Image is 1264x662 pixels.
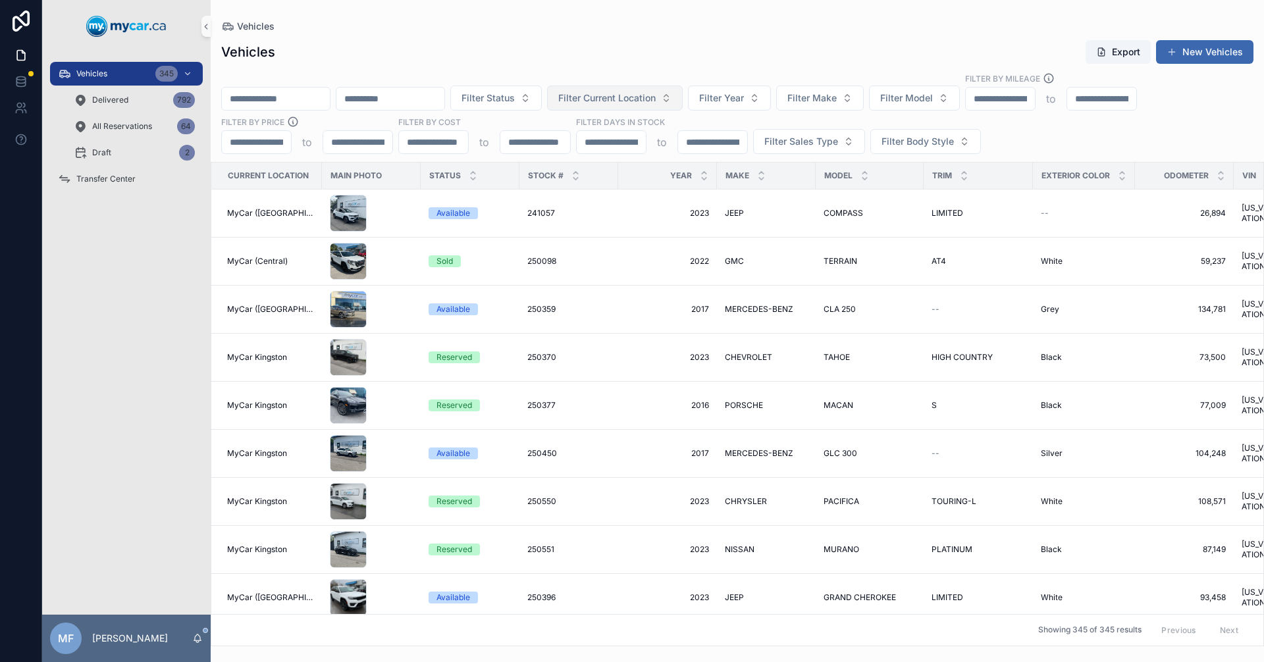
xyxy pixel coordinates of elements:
div: Available [436,303,470,315]
span: White [1041,256,1063,267]
span: MyCar Kingston [227,400,287,411]
span: 2023 [626,208,709,218]
a: 2016 [626,400,709,411]
a: PACIFICA [824,496,916,507]
a: LIMITED [932,208,1025,218]
button: Export [1086,40,1151,64]
span: MyCar ([GEOGRAPHIC_DATA]) [227,304,314,315]
span: 250396 [527,592,556,603]
div: Reserved [436,399,472,411]
span: HIGH COUNTRY [932,352,993,363]
span: CHRYSLER [725,496,767,507]
a: Available [429,447,512,459]
a: Reserved [429,544,512,555]
span: MERCEDES-BENZ [725,448,793,459]
button: Select Button [870,129,981,154]
span: GLC 300 [824,448,857,459]
a: Transfer Center [50,167,203,191]
span: MyCar (Central) [227,256,288,267]
span: AT4 [932,256,946,267]
span: Filter Status [461,91,515,105]
a: 2023 [626,592,709,603]
a: MyCar ([GEOGRAPHIC_DATA]) [227,592,314,603]
span: Stock # [528,170,564,181]
div: Available [436,592,470,603]
a: Reserved [429,351,512,363]
a: Available [429,592,512,603]
a: New Vehicles [1156,40,1253,64]
span: Filter Model [880,91,933,105]
span: MACAN [824,400,853,411]
div: scrollable content [42,53,211,208]
a: JEEP [725,592,808,603]
span: Black [1041,400,1062,411]
a: Vehicles [221,20,275,33]
a: Available [429,207,512,219]
a: -- [1041,208,1127,218]
span: 2017 [626,448,709,459]
span: PORSCHE [725,400,763,411]
p: to [479,134,489,150]
a: 2017 [626,304,709,315]
a: 2023 [626,544,709,555]
a: -- [932,304,1025,315]
span: PLATINUM [932,544,972,555]
span: MF [58,630,74,646]
a: Draft2 [66,141,203,165]
span: -- [932,448,939,459]
a: TOURING-L [932,496,1025,507]
a: LIMITED [932,592,1025,603]
span: Odometer [1164,170,1209,181]
span: Model [824,170,853,181]
span: -- [932,304,939,315]
button: Select Button [450,86,542,111]
span: TERRAIN [824,256,857,267]
span: MURANO [824,544,859,555]
a: All Reservations64 [66,115,203,138]
span: PACIFICA [824,496,859,507]
a: 59,237 [1143,256,1226,267]
span: MyCar Kingston [227,496,287,507]
span: 87,149 [1143,544,1226,555]
a: 250098 [527,256,610,267]
a: -- [932,448,1025,459]
a: S [932,400,1025,411]
a: JEEP [725,208,808,218]
a: NISSAN [725,544,808,555]
a: 241057 [527,208,610,218]
span: 250551 [527,544,554,555]
a: TAHOE [824,352,916,363]
span: Vehicles [76,68,107,79]
span: Trim [932,170,952,181]
div: 2 [179,145,195,161]
a: Delivered792 [66,88,203,112]
span: 250377 [527,400,556,411]
span: MyCar Kingston [227,544,287,555]
label: FILTER BY COST [398,116,461,128]
div: Reserved [436,496,472,507]
span: Filter Year [699,91,744,105]
a: CHEVROLET [725,352,808,363]
p: to [302,134,312,150]
span: Exterior Color [1041,170,1110,181]
a: Vehicles345 [50,62,203,86]
a: GMC [725,256,808,267]
a: Reserved [429,496,512,507]
a: 2023 [626,352,709,363]
a: 104,248 [1143,448,1226,459]
span: 250550 [527,496,556,507]
a: White [1041,592,1127,603]
div: Available [436,447,470,459]
label: Filter Days In Stock [576,116,665,128]
a: COMPASS [824,208,916,218]
span: Grey [1041,304,1059,315]
span: 250370 [527,352,556,363]
span: 77,009 [1143,400,1226,411]
span: Main Photo [330,170,382,181]
a: Sold [429,255,512,267]
div: Sold [436,255,453,267]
